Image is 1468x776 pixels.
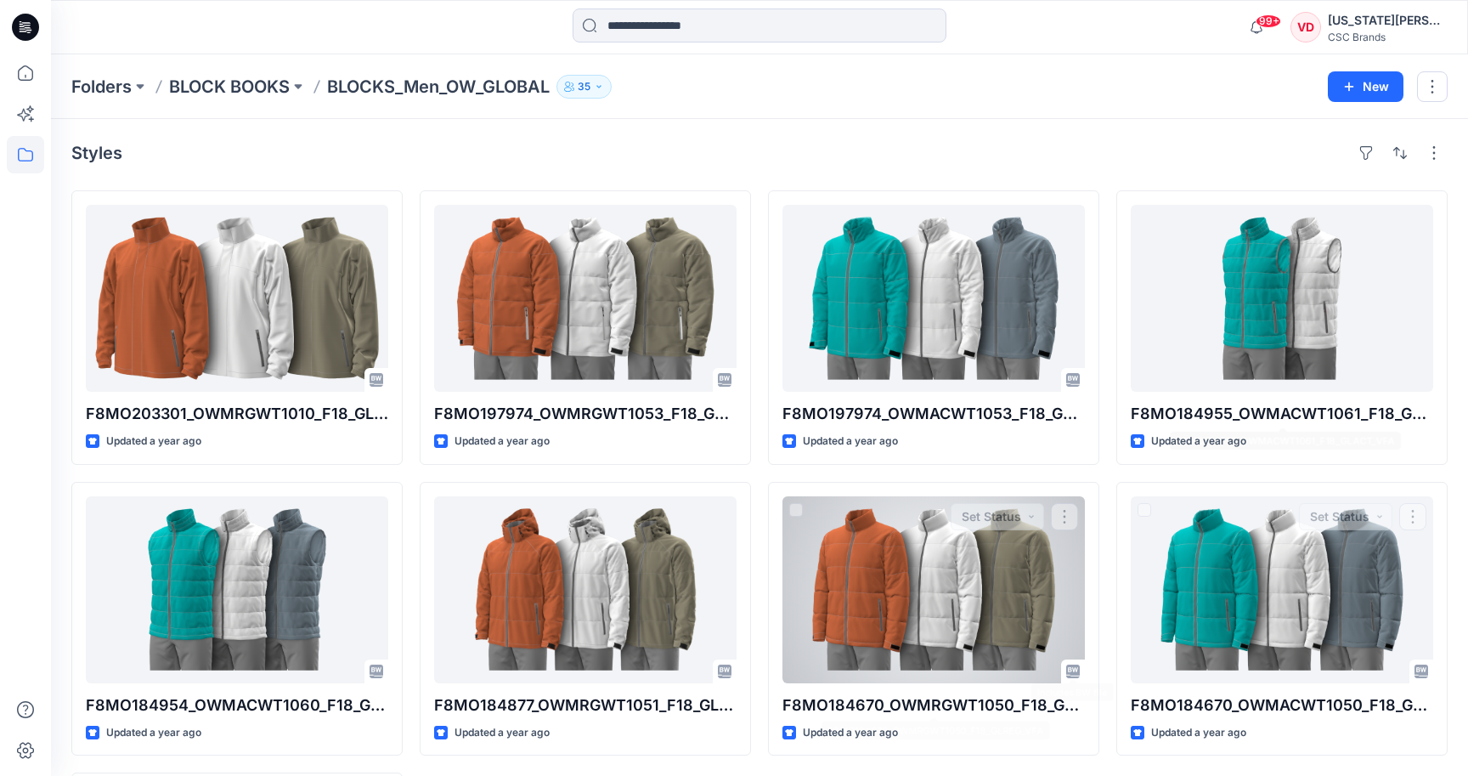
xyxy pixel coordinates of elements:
div: [US_STATE][PERSON_NAME] [1328,10,1447,31]
button: New [1328,71,1403,102]
p: Updated a year ago [803,433,898,450]
a: F8MO184955_OWMACWT1061_F18_GLACT_VFA [1131,205,1433,392]
div: VD [1290,12,1321,42]
p: F8MO184670_OWMRGWT1050_F18_GLREG_VFA [782,694,1085,717]
p: F8MO203301_OWMRGWT1010_F18_GLREG_VFA [86,402,388,426]
p: Updated a year ago [455,433,550,450]
p: Updated a year ago [1151,724,1246,742]
p: 35 [578,77,590,96]
a: F8MO197974_OWMACWT1053_F18_GLACT_VFA [782,205,1085,392]
p: F8MO184955_OWMACWT1061_F18_GLACT_VFA [1131,402,1433,426]
a: F8MO184877_OWMRGWT1051_F18_GLREG_VFA [434,496,737,683]
span: 99+ [1256,14,1281,28]
p: F8MO197974_OWMACWT1053_F18_GLACT_VFA [782,402,1085,426]
h4: Styles [71,143,122,163]
button: 35 [556,75,612,99]
a: BLOCK BOOKS [169,75,290,99]
p: F8MO184670_OWMACWT1050_F18_GLACT_VFA [1131,694,1433,717]
p: Updated a year ago [106,433,201,450]
div: CSC Brands [1328,31,1447,43]
p: Updated a year ago [106,724,201,742]
a: Folders [71,75,132,99]
a: F8MO184670_OWMRGWT1050_F18_GLREG_VFA [782,496,1085,683]
p: BLOCKS_Men_OW_GLOBAL [327,75,550,99]
a: F8MO203301_OWMRGWT1010_F18_GLREG_VFA [86,205,388,392]
a: F8MO184954_OWMACWT1060_F18_GLACT_VFA [86,496,388,683]
a: F8MO184670_OWMACWT1050_F18_GLACT_VFA [1131,496,1433,683]
a: F8MO197974_OWMRGWT1053_F18_GLREG_VFA [434,205,737,392]
p: F8MO184954_OWMACWT1060_F18_GLACT_VFA [86,694,388,717]
p: Updated a year ago [1151,433,1246,450]
p: F8MO184877_OWMRGWT1051_F18_GLREG_VFA [434,694,737,717]
p: Updated a year ago [455,724,550,742]
p: Updated a year ago [803,724,898,742]
p: F8MO197974_OWMRGWT1053_F18_GLREG_VFA [434,402,737,426]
